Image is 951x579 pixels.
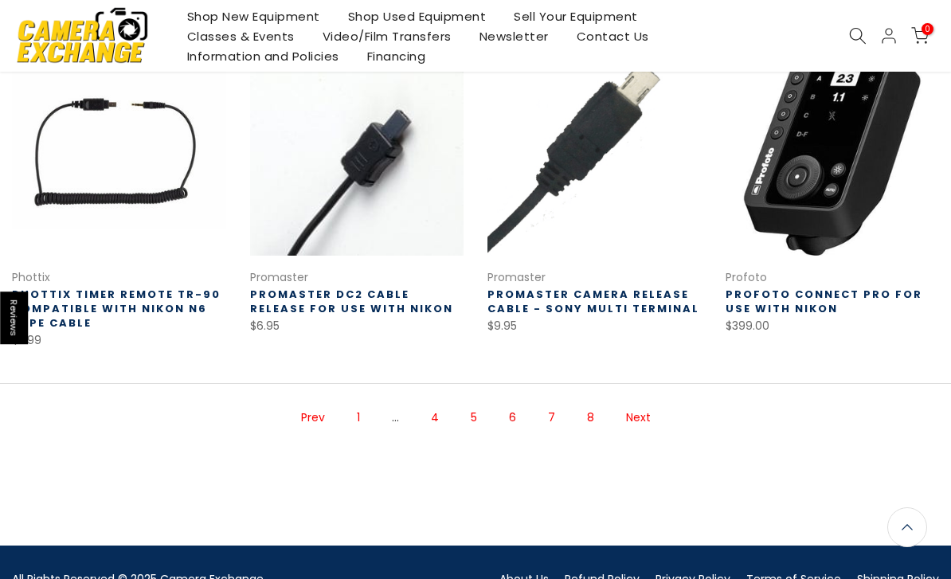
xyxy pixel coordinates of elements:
[12,269,50,285] a: Phottix
[12,287,221,331] a: Phottix Timer Remote TR-90 compatible with Nikon N6 Type Cable
[540,404,563,432] a: Page 7
[173,46,353,66] a: Information and Policies
[726,316,940,336] div: $399.00
[463,404,485,432] a: Page 5
[887,507,927,547] a: Back to the top
[293,404,333,432] a: Prev
[911,27,929,45] a: 0
[250,269,308,285] a: Promaster
[487,269,546,285] a: Promaster
[726,269,767,285] a: Profoto
[250,316,464,336] div: $6.95
[579,404,602,432] a: Page 8
[922,23,933,35] span: 0
[618,404,659,432] a: Next
[384,404,407,432] span: …
[173,6,334,26] a: Shop New Equipment
[173,26,308,46] a: Classes & Events
[423,404,447,432] a: Page 4
[334,6,500,26] a: Shop Used Equipment
[465,26,562,46] a: Newsletter
[562,26,663,46] a: Contact Us
[349,404,368,432] a: Page 1
[726,287,922,316] a: Profoto Connect Pro for use with Nikon
[12,331,226,350] div: $3.99
[353,46,440,66] a: Financing
[500,6,652,26] a: Sell Your Equipment
[487,316,702,336] div: $9.95
[250,287,453,316] a: Promaster DC2 Cable Release for use with Nikon
[487,287,699,316] a: Promaster Camera Release Cable - Sony Multi Terminal
[308,26,465,46] a: Video/Film Transfers
[501,404,524,432] span: Page 6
